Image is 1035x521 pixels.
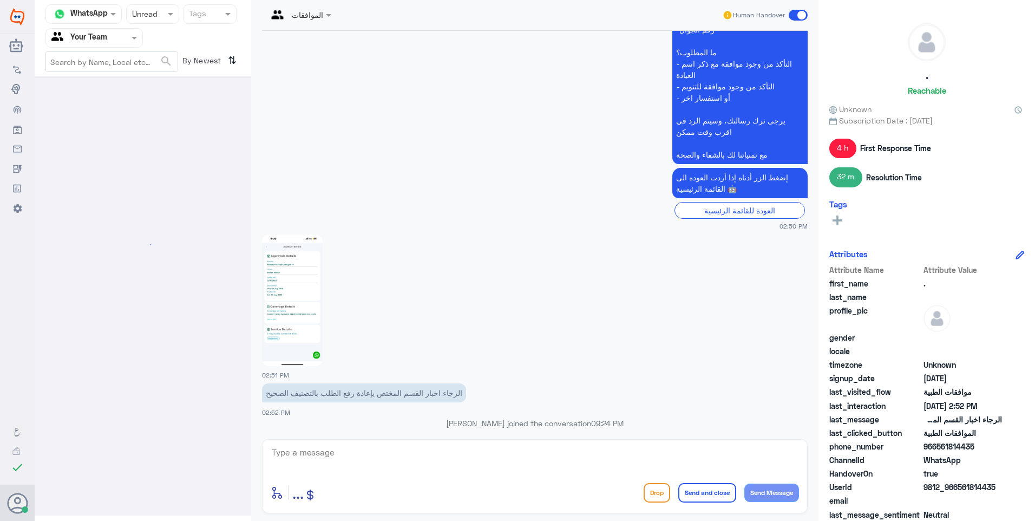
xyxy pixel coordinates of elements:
[733,10,785,20] span: Human Handover
[672,168,808,198] p: 28/8/2025, 2:50 PM
[51,30,68,46] img: yourTeam.svg
[829,103,872,115] span: Unknown
[744,484,799,502] button: Send Message
[923,305,951,332] img: defaultAdmin.png
[829,264,921,276] span: Attribute Name
[829,278,921,289] span: first_name
[829,305,921,330] span: profile_pic
[923,332,1002,343] span: null
[644,483,670,503] button: Drop
[829,481,921,493] span: UserId
[829,373,921,384] span: signup_date
[908,24,945,61] img: defaultAdmin.png
[46,52,178,71] input: Search by Name, Local etc…
[923,264,1002,276] span: Attribute Value
[262,383,466,402] p: 28/8/2025, 2:52 PM
[923,481,1002,493] span: 9812_966561814435
[10,8,24,25] img: Widebot Logo
[829,167,862,187] span: 32 m
[923,454,1002,466] span: 2
[829,509,921,520] span: last_message_sentiment
[829,249,868,259] h6: Attributes
[678,483,736,503] button: Send and close
[7,493,28,513] button: Avatar
[262,409,290,416] span: 02:52 PM
[829,199,847,209] h6: Tags
[262,235,323,366] img: 769079879042422.jpg
[228,51,237,69] i: ⇅
[829,427,921,439] span: last_clicked_button
[829,386,921,398] span: last_visited_flow
[134,235,153,254] div: loading...
[160,53,173,70] button: search
[923,441,1002,452] span: 966561814435
[923,373,1002,384] span: 2025-08-28T06:36:27.746Z
[829,115,1024,126] span: Subscription Date : [DATE]
[923,400,1002,412] span: 2025-08-28T11:52:11.933Z
[923,509,1002,520] span: 0
[292,480,304,505] button: ...
[674,202,805,219] div: العودة للقائمة الرئيسية
[829,359,921,370] span: timezone
[923,427,1002,439] span: الموافقات الطبية
[11,461,24,474] i: check
[829,454,921,466] span: ChannelId
[923,359,1002,370] span: Unknown
[829,400,921,412] span: last_interaction
[923,278,1002,289] span: .
[262,418,808,429] p: [PERSON_NAME] joined the conversation
[908,86,946,95] h6: Reachable
[51,6,68,22] img: whatsapp.png
[860,142,931,154] span: First Response Time
[926,69,928,82] h5: .
[591,419,624,428] span: 09:24 PM
[178,51,224,73] span: By Newest
[292,483,304,502] span: ...
[923,468,1002,479] span: true
[829,468,921,479] span: HandoverOn
[262,372,289,379] span: 02:51 PM
[187,8,206,22] div: Tags
[866,172,922,183] span: Resolution Time
[923,346,1002,357] span: null
[829,291,921,303] span: last_name
[829,139,856,158] span: 4 h
[923,495,1002,506] span: null
[829,495,921,506] span: email
[829,441,921,452] span: phone_number
[923,414,1002,425] span: الرجاء اخبار القسم المختص يإعادة رفع الطلب بالتصنيف الصحيح
[829,414,921,425] span: last_message
[160,55,173,68] span: search
[779,222,808,231] span: 02:50 PM
[829,346,921,357] span: locale
[923,386,1002,398] span: موافقات الطبية
[829,332,921,343] span: gender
